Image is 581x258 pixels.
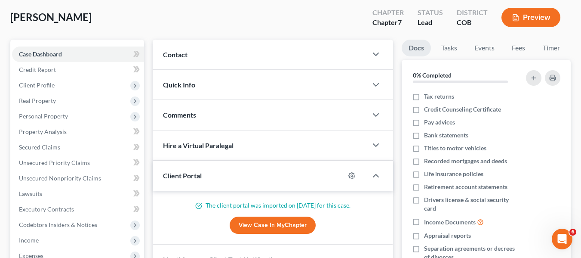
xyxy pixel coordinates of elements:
[19,112,68,120] span: Personal Property
[19,174,101,182] span: Unsecured Nonpriority Claims
[19,159,90,166] span: Unsecured Priority Claims
[424,131,468,140] span: Bank statements
[19,205,74,213] span: Executory Contracts
[19,81,55,89] span: Client Profile
[424,92,454,101] span: Tax returns
[372,8,404,18] div: Chapter
[12,186,144,202] a: Lawsuits
[398,18,402,26] span: 7
[12,62,144,78] a: Credit Report
[372,18,404,28] div: Chapter
[424,170,483,178] span: Life insurance policies
[19,221,97,228] span: Codebtors Insiders & Notices
[163,201,383,210] p: The client portal was imported on [DATE] for this case.
[434,40,464,56] a: Tasks
[536,40,567,56] a: Timer
[19,143,60,151] span: Secured Claims
[19,236,39,244] span: Income
[501,8,560,27] button: Preview
[552,229,572,249] iframe: Intercom live chat
[10,11,92,23] span: [PERSON_NAME]
[12,140,144,155] a: Secured Claims
[457,18,488,28] div: COB
[424,157,507,165] span: Recorded mortgages and deeds
[467,40,501,56] a: Events
[418,18,443,28] div: Lead
[413,71,452,79] strong: 0% Completed
[424,218,476,227] span: Income Documents
[163,171,202,180] span: Client Portal
[19,128,67,135] span: Property Analysis
[12,171,144,186] a: Unsecured Nonpriority Claims
[424,196,521,213] span: Drivers license & social security card
[19,97,56,104] span: Real Property
[424,231,471,240] span: Appraisal reports
[418,8,443,18] div: Status
[424,105,501,114] span: Credit Counseling Certificate
[19,50,62,58] span: Case Dashboard
[163,141,234,149] span: Hire a Virtual Paralegal
[424,118,455,127] span: Pay advices
[457,8,488,18] div: District
[424,144,486,152] span: Titles to motor vehicles
[163,111,196,119] span: Comments
[12,47,144,62] a: Case Dashboard
[569,229,576,236] span: 6
[12,155,144,171] a: Unsecured Priority Claims
[12,202,144,217] a: Executory Contracts
[230,217,316,234] a: View Case in MyChapter
[505,40,532,56] a: Fees
[402,40,431,56] a: Docs
[19,66,56,73] span: Credit Report
[19,190,42,197] span: Lawsuits
[424,183,507,191] span: Retirement account statements
[12,124,144,140] a: Property Analysis
[163,50,188,59] span: Contact
[163,81,195,89] span: Quick Info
